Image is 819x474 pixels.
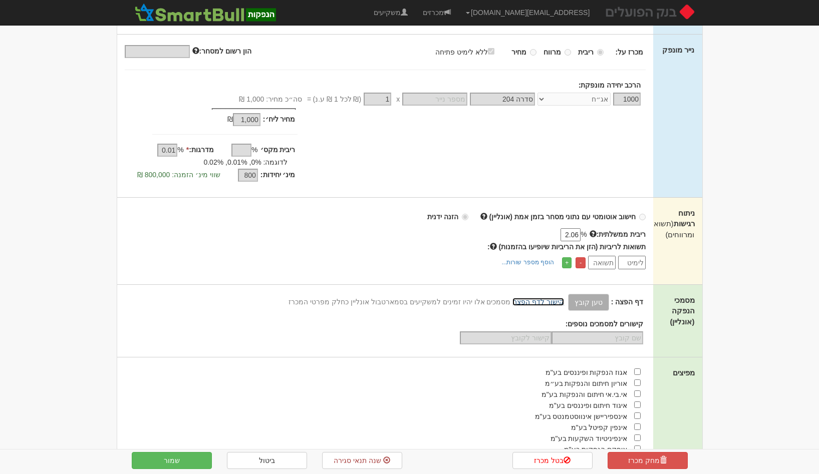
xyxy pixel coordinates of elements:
[137,171,220,179] span: שווי מינ׳ הזמנה: 800,000 ₪
[535,412,628,420] span: אינספיריישן אינווסטמנטס בע"מ
[251,145,257,155] span: %
[435,46,504,57] label: ללא לימיט פתיחה
[512,298,564,306] a: קישור לדף הפצה
[364,93,391,106] input: מחיר *
[334,456,381,464] span: שנה תנאי סגירה
[260,145,296,155] label: ריבית מקס׳
[545,379,628,387] span: אוריון חיתום והנפקות בע״מ
[543,48,561,56] strong: מרווח
[571,423,628,431] span: אינפין קפיטל בע"מ
[185,114,263,126] div: ₪
[402,93,467,106] input: מספר נייר
[498,257,557,268] a: הוסף מספר שורות...
[590,229,646,239] label: ריבית ממשלתית:
[307,94,311,104] span: =
[487,242,646,252] label: :
[132,3,279,23] img: SmartBull Logo
[551,434,628,442] span: אינפיניטיוד השקעות בע"מ
[239,94,302,104] span: סה״כ מחיר: 1,000 ₪
[530,49,536,56] input: מחיר
[566,320,643,328] strong: קישורים למסמכים נוספים:
[427,213,458,221] strong: הזנה ידנית
[488,48,494,55] input: ללא לימיט פתיחה
[227,452,307,469] a: ביטול
[186,145,214,155] label: מדרגות:
[564,445,628,453] span: איפקס הנפקות בע"מ
[616,48,644,56] strong: מכרז על:
[611,298,643,306] strong: דף הפצה :
[132,452,212,469] button: שמור
[545,368,628,376] span: אגוז הנפקות ופיננסים בע"מ
[673,367,695,378] label: מפיצים
[662,45,694,55] label: נייר מונפק
[177,145,183,155] span: %
[581,229,587,239] span: %
[578,48,594,56] strong: ריבית
[579,81,641,89] strong: הרכב יחידה מונפקת:
[460,331,552,344] input: קישור לקובץ
[499,243,646,251] span: תשואות לריביות (הזן את הריביות שיופיעו בהזמנות)
[588,256,616,269] input: תשואה
[613,93,641,106] input: כמות
[661,208,694,240] label: ניתוח רגישות
[192,46,251,56] label: הון רשום למסחר:
[562,257,572,268] a: +
[565,49,571,56] input: מרווח
[549,401,628,409] span: איגוד חיתום ופיננסים בע"מ
[647,219,695,238] span: (תשואות ומרווחים)
[597,49,604,56] input: ריבית
[396,94,400,104] span: x
[608,452,688,469] a: מחק מכרז
[511,48,526,56] strong: מחיר
[470,93,535,106] input: שם הסדרה *
[661,295,694,327] label: מסמכי הנפקה (אונליין)
[576,257,586,268] a: -
[512,452,593,469] a: בטל מכרז
[260,170,296,180] label: מינ׳ יחידות:
[311,94,361,104] span: (₪ לכל 1 ₪ ע.נ)
[203,158,288,166] span: לדוגמה: 0%, 0.01%, 0.02%
[322,452,402,469] a: שנה תנאי סגירה
[639,214,646,220] input: חישוב אוטומטי עם נתוני מסחר בזמן אמת (אונליין)
[263,114,296,124] label: מחיר ליח׳:
[618,256,646,269] input: לימיט
[289,298,510,306] span: מסמכים אלו יהיו זמינים למשקיעים בסמארטבול אונליין כחלק מפרטי המכרז
[489,213,636,221] strong: חישוב אוטומטי עם נתוני מסחר בזמן אמת (אונליין)
[462,214,468,220] input: הזנה ידנית
[541,390,627,398] span: אי.בי.אי חיתום והנפקות בע"מ
[552,331,643,344] input: שם קובץ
